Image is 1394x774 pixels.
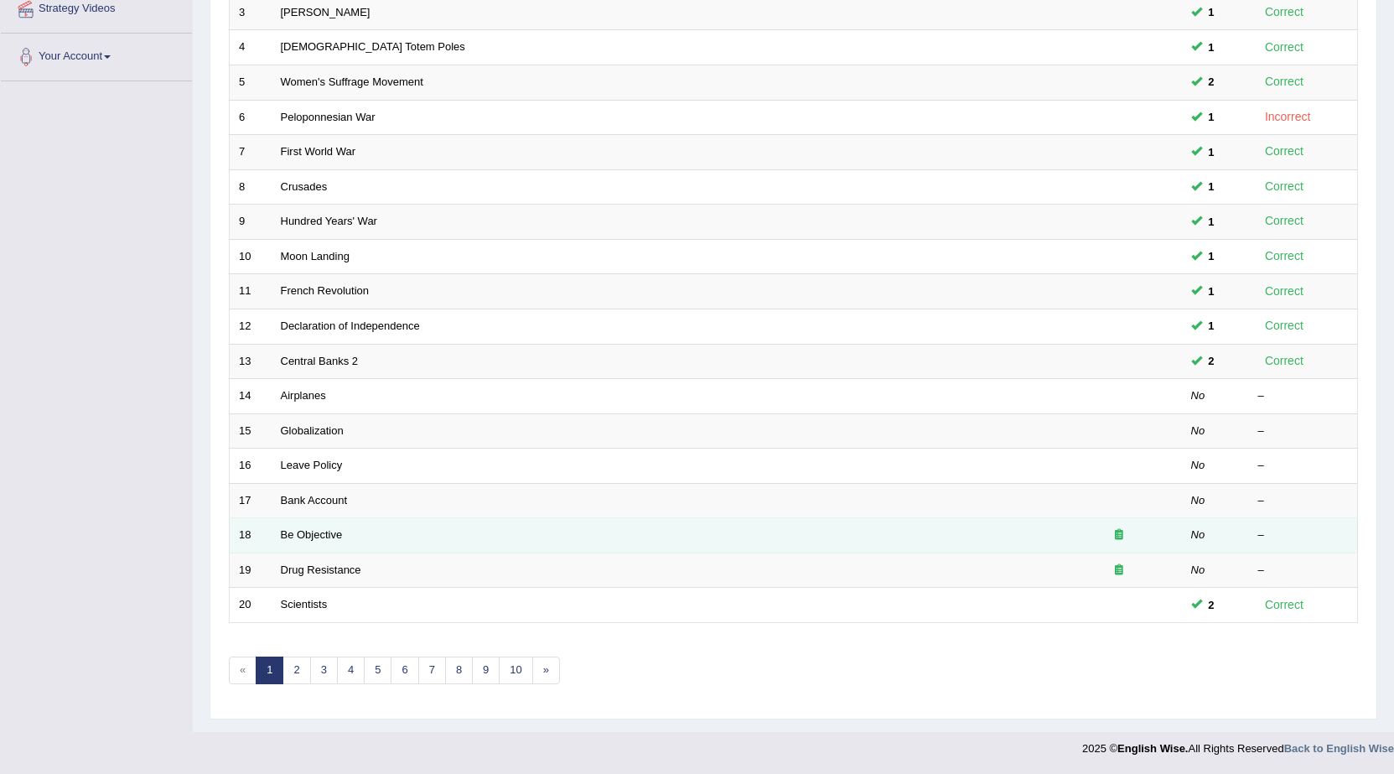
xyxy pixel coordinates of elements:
a: Women's Suffrage Movement [281,75,423,88]
a: Hundred Years' War [281,215,377,227]
td: 10 [230,239,272,274]
td: 13 [230,344,272,379]
div: – [1258,563,1349,579]
td: 14 [230,379,272,414]
a: Your Account [1,34,192,75]
td: 7 [230,135,272,170]
div: 2025 © All Rights Reserved [1082,732,1394,756]
div: – [1258,527,1349,543]
td: 16 [230,449,272,484]
em: No [1191,528,1205,541]
td: 8 [230,169,272,205]
a: 3 [310,657,338,684]
em: No [1191,424,1205,437]
td: 6 [230,100,272,135]
div: Correct [1258,282,1311,301]
div: Correct [1258,247,1311,266]
span: You can still take this question [1202,108,1221,126]
a: 8 [445,657,473,684]
span: You can still take this question [1202,317,1221,335]
a: Be Objective [281,528,343,541]
td: 9 [230,205,272,240]
a: Airplanes [281,389,326,402]
em: No [1191,564,1205,576]
div: Exam occurring question [1065,563,1173,579]
td: 15 [230,413,272,449]
span: You can still take this question [1202,247,1221,265]
td: 4 [230,30,272,65]
div: Correct [1258,595,1311,615]
a: 9 [472,657,500,684]
a: 10 [499,657,532,684]
a: Bank Account [281,494,348,506]
a: Moon Landing [281,250,350,262]
div: Correct [1258,38,1311,57]
a: 1 [256,657,283,684]
td: 12 [230,309,272,344]
span: You can still take this question [1202,39,1221,56]
span: You can still take this question [1202,178,1221,195]
div: Correct [1258,3,1311,22]
em: No [1191,459,1205,471]
a: First World War [281,145,356,158]
td: 5 [230,65,272,101]
div: Exam occurring question [1065,527,1173,543]
a: 7 [418,657,446,684]
span: You can still take this question [1202,3,1221,21]
div: – [1258,493,1349,509]
span: You can still take this question [1202,352,1221,370]
div: – [1258,388,1349,404]
span: You can still take this question [1202,596,1221,614]
td: 18 [230,518,272,553]
a: Leave Policy [281,459,343,471]
div: – [1258,423,1349,439]
div: Correct [1258,211,1311,231]
a: French Revolution [281,284,370,297]
span: « [229,657,257,684]
strong: English Wise. [1117,742,1188,755]
a: 4 [337,657,365,684]
span: You can still take this question [1202,213,1221,231]
td: 11 [230,274,272,309]
a: Back to English Wise [1284,742,1394,755]
a: 2 [282,657,310,684]
em: No [1191,494,1205,506]
a: 6 [391,657,418,684]
div: Incorrect [1258,107,1318,127]
td: 19 [230,553,272,588]
div: – [1258,458,1349,474]
a: Globalization [281,424,344,437]
div: Correct [1258,351,1311,371]
em: No [1191,389,1205,402]
a: Declaration of Independence [281,319,420,332]
span: You can still take this question [1202,143,1221,161]
a: Crusades [281,180,328,193]
a: Drug Resistance [281,564,361,576]
a: Peloponnesian War [281,111,376,123]
a: [DEMOGRAPHIC_DATA] Totem Poles [281,40,465,53]
a: » [532,657,560,684]
td: 17 [230,483,272,518]
td: 20 [230,588,272,623]
span: You can still take this question [1202,73,1221,91]
div: Correct [1258,316,1311,335]
div: Correct [1258,72,1311,91]
span: You can still take this question [1202,283,1221,300]
a: [PERSON_NAME] [281,6,371,18]
a: 5 [364,657,391,684]
a: Central Banks 2 [281,355,359,367]
div: Correct [1258,142,1311,161]
div: Correct [1258,177,1311,196]
a: Scientists [281,598,328,610]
